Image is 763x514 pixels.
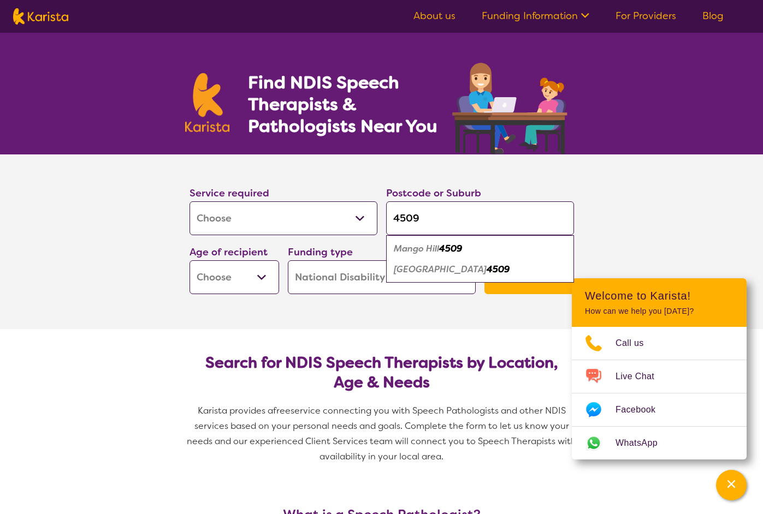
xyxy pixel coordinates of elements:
[439,243,462,254] em: 4509
[386,187,481,200] label: Postcode or Suburb
[386,201,574,235] input: Type
[702,9,724,22] a: Blog
[616,402,669,418] span: Facebook
[190,187,269,200] label: Service required
[394,243,439,254] em: Mango Hill
[572,427,747,459] a: Web link opens in a new tab.
[392,238,569,259] div: Mango Hill 4509
[616,335,657,351] span: Call us
[443,59,578,154] img: speech-therapy
[187,405,578,462] span: service connecting you with Speech Pathologists and other NDIS services based on your personal ne...
[13,8,68,25] img: Karista logo
[487,264,510,275] em: 4509
[273,405,291,416] span: free
[190,246,268,259] label: Age of recipient
[198,405,273,416] span: Karista provides a
[616,368,667,385] span: Live Chat
[572,278,747,459] div: Channel Menu
[585,307,734,316] p: How can we help you [DATE]?
[198,353,565,392] h2: Search for NDIS Speech Therapists by Location, Age & Needs
[185,73,230,132] img: Karista logo
[482,9,589,22] a: Funding Information
[616,435,671,451] span: WhatsApp
[585,289,734,302] h2: Welcome to Karista!
[572,327,747,459] ul: Choose channel
[394,264,487,275] em: [GEOGRAPHIC_DATA]
[413,9,456,22] a: About us
[248,71,450,137] h1: Find NDIS Speech Therapists & Pathologists Near You
[288,246,353,259] label: Funding type
[716,470,747,500] button: Channel Menu
[392,259,569,280] div: North Lakes 4509
[616,9,676,22] a: For Providers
